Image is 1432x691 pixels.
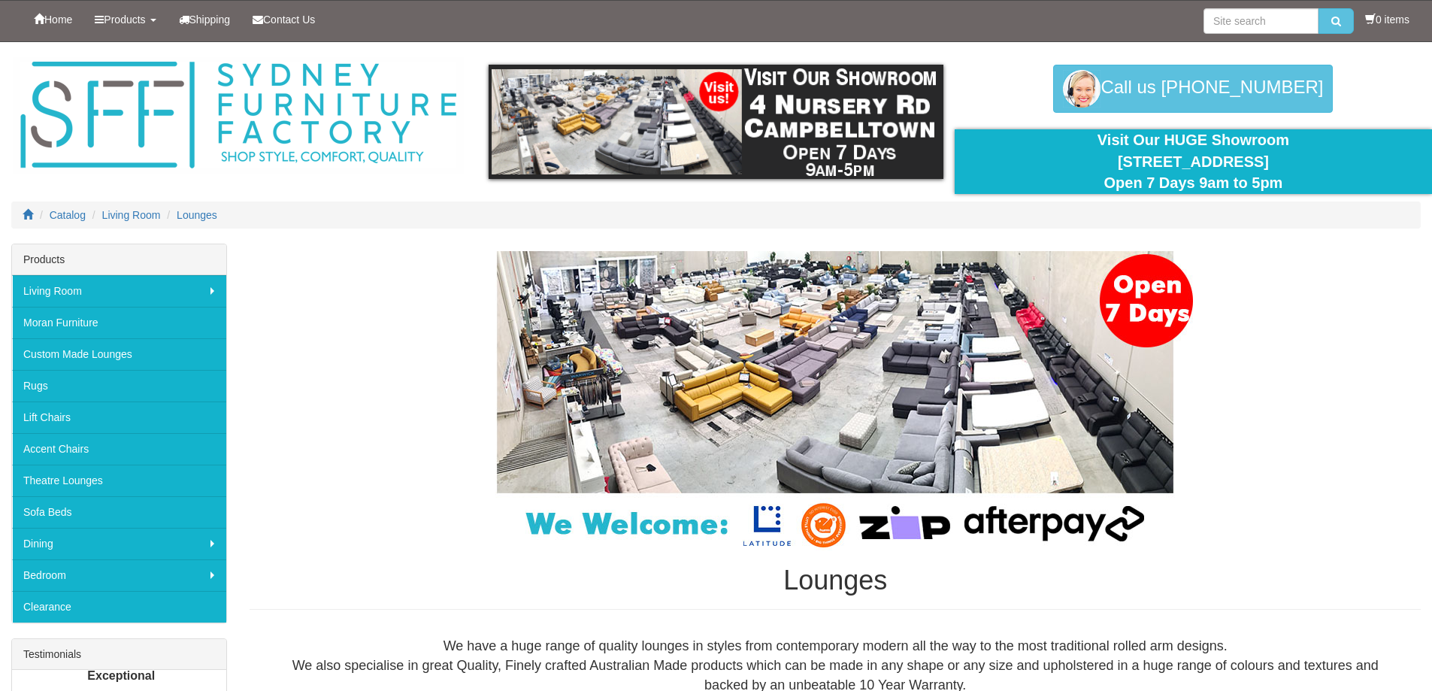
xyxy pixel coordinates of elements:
img: showroom.gif [489,65,943,179]
input: Site search [1203,8,1318,34]
img: Sydney Furniture Factory [13,57,464,174]
a: Clearance [12,591,226,623]
div: Visit Our HUGE Showroom [STREET_ADDRESS] Open 7 Days 9am to 5pm [966,129,1421,194]
h1: Lounges [250,565,1421,596]
span: Contact Us [263,14,315,26]
a: Shipping [168,1,242,38]
span: Shipping [189,14,231,26]
a: Catalog [50,209,86,221]
a: Lift Chairs [12,402,226,433]
img: Lounges [459,251,1211,550]
a: Bedroom [12,559,226,591]
a: Dining [12,528,226,559]
a: Products [83,1,167,38]
a: Living Room [102,209,161,221]
li: 0 items [1365,12,1409,27]
a: Home [23,1,83,38]
a: Lounges [177,209,217,221]
span: Products [104,14,145,26]
b: Exceptional [87,670,155,683]
a: Sofa Beds [12,496,226,528]
a: Rugs [12,370,226,402]
a: Accent Chairs [12,433,226,465]
div: Testimonials [12,639,226,670]
a: Theatre Lounges [12,465,226,496]
a: Custom Made Lounges [12,338,226,370]
a: Living Room [12,275,226,307]
span: Home [44,14,72,26]
a: Moran Furniture [12,307,226,338]
div: Products [12,244,226,275]
a: Contact Us [241,1,326,38]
